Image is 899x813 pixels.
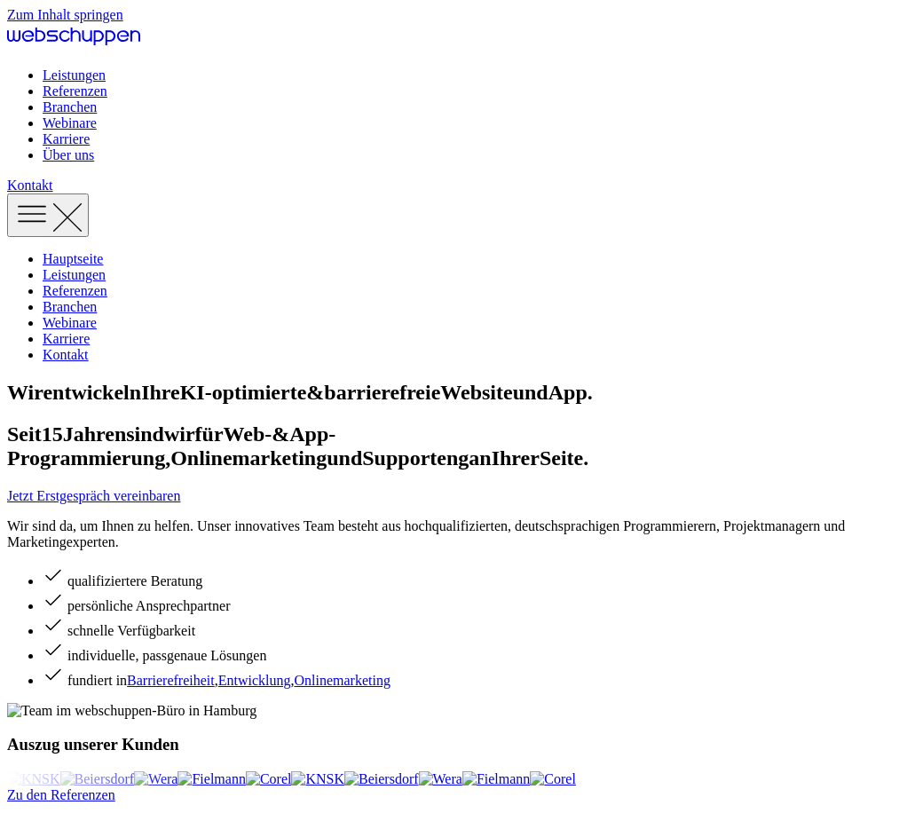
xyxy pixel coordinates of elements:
[67,673,390,688] span: fundiert in , ,
[60,771,135,787] img: Beiersdorf
[7,7,123,22] a: Zum Inhalt springen
[126,422,164,446] span: sind
[437,446,469,470] span: eng
[7,703,256,719] img: Team im webschuppen-Büro in Hamburg
[43,99,97,114] a: Branchen
[294,673,390,688] a: Onlinemarketing
[7,422,335,470] span: App-Programmierung,
[246,771,292,786] a: Open the page of Corel in a new tab
[7,488,180,503] a: Jetzt Erstgespräch vereinbaren
[462,771,530,787] img: Fielmann
[7,735,892,754] h3: Auszug unserer Kunden
[327,446,362,470] span: und
[362,446,437,470] span: Support
[7,193,89,237] button: Toggle Menu
[67,598,230,613] span: persönliche Ansprechpartner
[170,446,327,470] span: Onlinemarketing
[272,422,289,446] span: &
[306,381,324,404] span: &
[141,381,180,404] span: Ihre
[180,381,307,404] span: KI-optimierte
[43,83,107,99] a: Referenzen
[43,381,141,404] span: entwickeln
[134,771,177,787] img: Wera
[127,673,215,688] a: Barrierefreiheit
[246,771,292,787] img: Corel
[63,422,127,446] span: Jahren
[291,771,344,787] img: KNSK
[177,771,245,787] img: Fielmann
[164,422,195,446] span: wir
[419,771,462,787] img: Wera
[43,131,90,146] a: Karriere
[7,422,42,446] span: Seit
[7,178,53,193] a: Get Started
[224,422,272,446] span: Web-
[419,771,462,786] a: Open the page of Wera in a new tab
[67,623,195,638] span: schnelle Verfügbarkeit
[7,771,60,786] a: Open the page of KNSK in a new tab
[540,446,588,470] span: Seite.
[177,771,245,786] a: Open the page of Fielmann in a new tab
[7,787,115,802] a: Zu den Referenzen
[134,771,177,786] a: Open the page of Wera in a new tab
[43,67,106,83] a: Leistungen
[440,381,512,404] span: Website
[43,251,103,266] a: Hauptseite
[469,446,491,470] span: an
[195,422,224,446] span: für
[43,331,90,346] a: Karriere
[218,673,291,688] a: Entwicklung
[43,267,106,282] a: Leistungen
[7,771,60,787] img: KNSK
[530,771,576,787] img: Corel
[548,381,593,404] span: App.
[43,283,107,298] a: Referenzen
[513,381,548,404] span: und
[7,518,892,550] p: Wir sind da, um Ihnen zu helfen. Unser innovatives Team besteht aus hochqualifizierten, deutschsp...
[344,771,419,787] img: Beiersdorf
[43,347,89,362] a: Kontakt
[530,771,576,786] a: Open the page of Corel in a new tab
[324,381,440,404] span: barrierefreie
[291,771,344,786] a: Open the page of KNSK in a new tab
[43,299,97,314] a: Branchen
[7,381,43,404] span: Wir
[7,37,140,52] a: Hauptseite besuchen
[462,771,530,786] a: Open the page of Fielmann in a new tab
[492,446,540,470] span: Ihrer
[60,771,135,786] a: Open the page of Beiersdorf in a new tab
[344,771,419,786] a: Open the page of Beiersdorf in a new tab
[67,648,266,663] span: individuelle, passgenaue Lösungen
[43,115,97,130] a: Webinare
[42,422,63,446] span: 15
[67,573,202,588] span: qualifiziertere Beratung
[43,315,97,330] a: Webinare
[43,147,94,162] a: Über uns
